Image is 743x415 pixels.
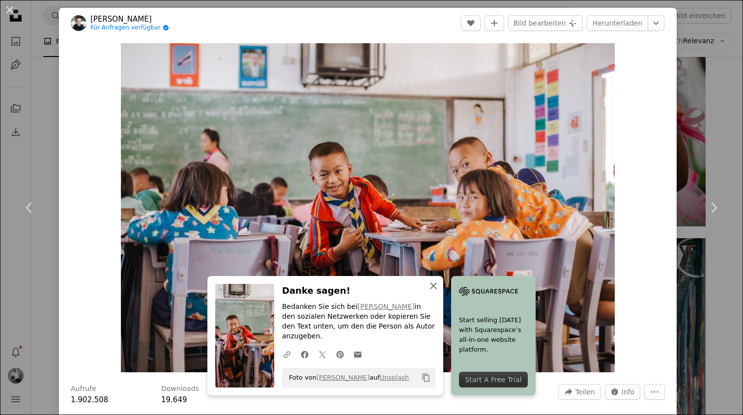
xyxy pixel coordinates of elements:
[575,385,595,399] span: Teilen
[684,161,743,255] a: Weiter
[161,384,199,394] h3: Downloads
[459,372,528,387] div: Start A Free Trial
[296,344,314,364] a: Auf Facebook teilen
[71,395,108,404] span: 1.902.508
[648,15,664,31] button: Downloadgröße auswählen
[622,385,635,399] span: Info
[161,395,187,404] span: 19.649
[418,369,434,386] button: In die Zwischenablage kopieren
[121,43,615,372] img: Eine Gruppe von Kindern sitzt an Schreibtischen in einem Klassenzimmer
[508,15,583,31] button: Bild bearbeiten
[558,384,600,400] button: Dieses Bild teilen
[71,384,96,394] h3: Aufrufe
[90,24,169,32] a: Für Anfragen verfügbar
[282,302,435,341] p: Bedanken Sie sich bei in den sozialen Netzwerken oder kopieren Sie den Text unten, um den die Per...
[316,374,370,381] a: [PERSON_NAME]
[282,284,435,298] h3: Danke sagen!
[314,344,331,364] a: Auf Twitter teilen
[459,284,518,299] img: file-1705255347840-230a6ab5bca9image
[459,315,528,355] span: Start selling [DATE] with Squarespace’s all-in-one website platform.
[451,276,536,395] a: Start selling [DATE] with Squarespace’s all-in-one website platform.Start A Free Trial
[461,15,481,31] button: Gefällt mir
[284,370,409,386] span: Foto von auf
[485,15,504,31] button: Zu Kollektion hinzufügen
[90,14,169,24] a: [PERSON_NAME]
[331,344,349,364] a: Auf Pinterest teilen
[349,344,367,364] a: Via E-Mail teilen teilen
[587,15,648,31] a: Herunterladen
[380,374,409,381] a: Unsplash
[71,15,86,31] img: Zum Profil von Mario Heller
[358,303,415,310] a: [PERSON_NAME]
[605,384,641,400] button: Statistiken zu diesem Bild
[644,384,665,400] button: Weitere Aktionen
[121,43,615,372] button: Dieses Bild heranzoomen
